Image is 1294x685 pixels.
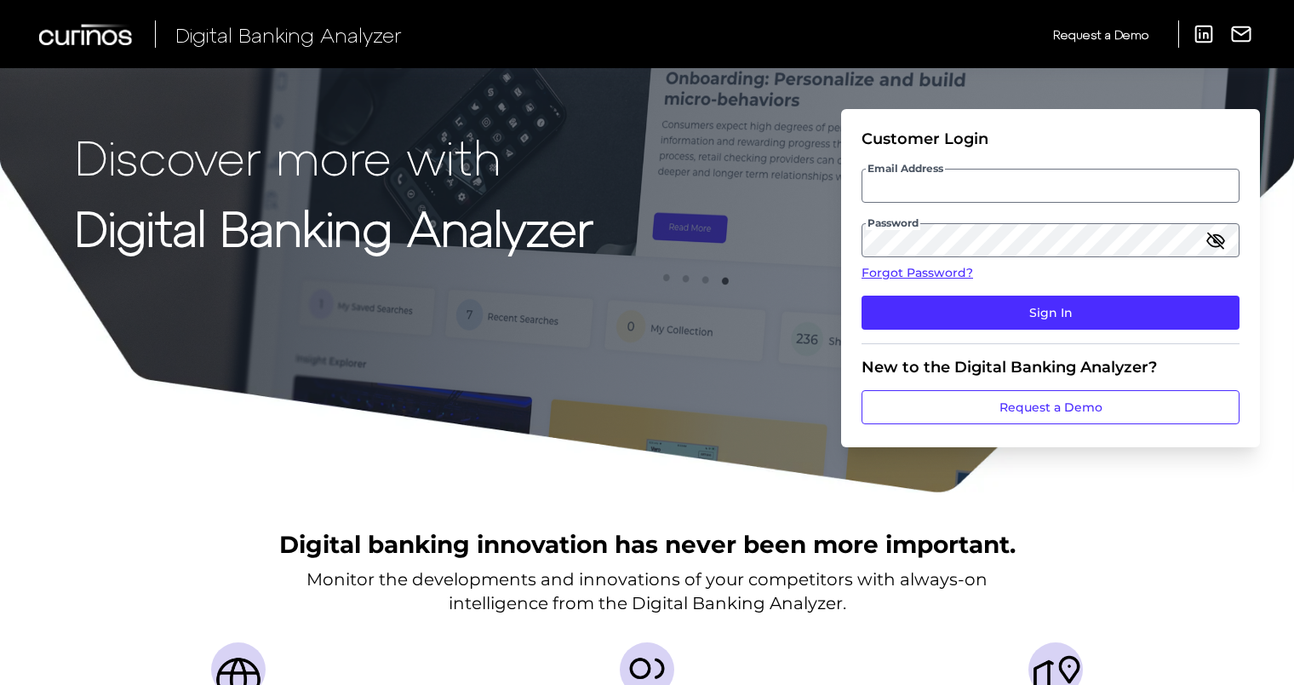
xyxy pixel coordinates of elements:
img: Curinos [39,24,135,45]
p: Monitor the developments and innovations of your competitors with always-on intelligence from the... [306,567,988,615]
h2: Digital banking innovation has never been more important. [279,528,1016,561]
span: Request a Demo [1053,27,1148,42]
span: Password [866,216,920,230]
a: Request a Demo [1053,20,1148,49]
div: Customer Login [862,130,1240,148]
p: Discover more with [75,130,593,183]
strong: Digital Banking Analyzer [75,199,593,256]
div: New to the Digital Banking Analyzer? [862,358,1240,377]
a: Request a Demo [862,390,1240,424]
span: Email Address [866,162,945,176]
a: Forgot Password? [862,264,1240,282]
button: Sign In [862,296,1240,330]
span: Digital Banking Analyzer [175,22,402,47]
